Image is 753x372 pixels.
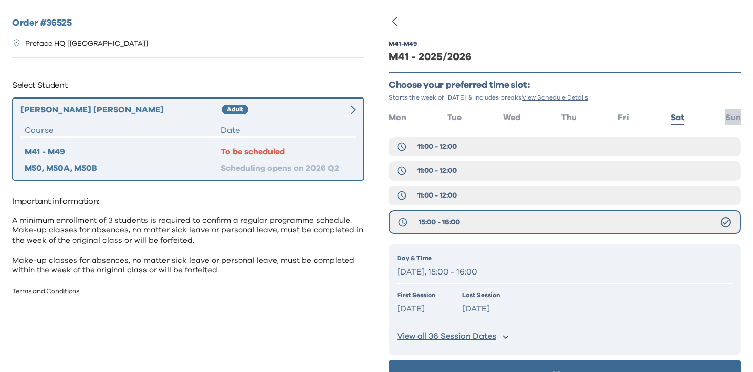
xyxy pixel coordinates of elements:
p: Last Session [462,290,500,300]
h2: Order # 36525 [12,16,364,30]
span: Tue [447,113,462,122]
p: A minimum enrollment of 3 students is required to confirm a regular programme schedule. Make-up c... [12,216,364,276]
span: View Schedule Details [522,94,588,101]
p: [DATE] [397,302,435,317]
div: Course [25,124,221,136]
span: Sun [725,113,741,122]
span: Mon [389,113,406,122]
span: 11:00 - 12:00 [417,166,457,176]
div: Date [221,124,352,136]
span: Thu [561,113,577,122]
p: First Session [397,290,435,300]
button: View all 36 Session Dates [397,327,733,346]
p: Important information: [12,193,364,209]
div: M41 - M49 [389,40,417,48]
div: M41 - M49 [25,146,221,158]
span: Wed [503,113,520,122]
button: 15:00 - 16:00 [389,210,741,234]
span: Sat [671,113,684,122]
span: 11:00 - 12:00 [417,142,457,152]
p: Preface HQ [[GEOGRAPHIC_DATA]] [25,38,148,49]
button: 11:00 - 12:00 [389,186,741,205]
span: Fri [618,113,629,122]
div: Scheduling opens on 2026 Q2 [221,162,352,174]
p: Select Student [12,77,364,93]
a: Terms and Conditions [12,288,80,295]
span: 15:00 - 16:00 [419,217,460,227]
div: To be scheduled [221,146,352,158]
div: M41 - 2025/2026 [389,50,741,64]
p: Day & Time [397,253,733,263]
p: [DATE] [462,302,500,317]
p: Starts the week of [DATE] & includes breaks. [389,93,741,102]
div: M50, M50A, M50B [25,162,221,174]
div: [PERSON_NAME] [PERSON_NAME] [20,104,222,116]
button: 11:00 - 12:00 [389,161,741,181]
div: Adult [222,105,248,115]
button: 11:00 - 12:00 [389,137,741,156]
p: View all 36 Session Dates [397,331,496,342]
p: [DATE], 15:00 - 16:00 [397,265,733,280]
p: Choose your preferred time slot: [389,80,741,91]
span: 11:00 - 12:00 [417,190,457,201]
